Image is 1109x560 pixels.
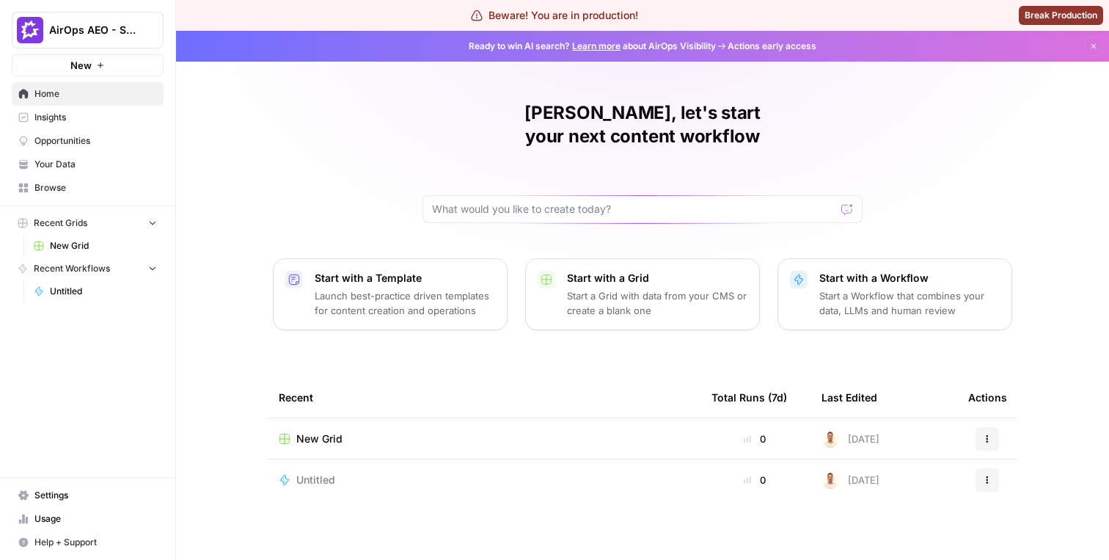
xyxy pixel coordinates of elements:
div: Last Edited [821,377,877,418]
a: Opportunities [12,129,164,153]
button: Recent Workflows [12,258,164,280]
button: Start with a TemplateLaunch best-practice driven templates for content creation and operations [273,258,508,330]
a: Your Data [12,153,164,176]
a: New Grid [279,432,688,446]
p: Start a Grid with data from your CMS or create a blank one [567,288,747,318]
a: Untitled [27,280,164,303]
div: Total Runs (7d) [711,377,787,418]
a: Learn more [572,40,621,51]
span: Opportunities [34,134,157,148]
button: New [12,54,164,76]
span: Home [34,87,157,101]
div: [DATE] [821,471,879,489]
p: Start a Workflow that combines your data, LLMs and human review [819,288,1000,318]
a: Untitled [279,473,688,487]
span: Untitled [296,473,335,487]
span: Actions early access [728,40,816,53]
span: Usage [34,512,157,526]
div: Recent [279,377,688,418]
span: Browse [34,181,157,194]
span: AirOps AEO - Single Brand (Gong) [49,23,138,37]
span: Help + Support [34,536,157,549]
input: What would you like to create today? [432,202,835,217]
div: [DATE] [821,430,879,448]
a: Home [12,82,164,106]
span: New Grid [296,432,343,446]
p: Start with a Grid [567,271,747,286]
a: Insights [12,106,164,129]
a: Browse [12,176,164,200]
span: Break Production [1025,9,1097,22]
a: Settings [12,484,164,507]
button: Start with a WorkflowStart a Workflow that combines your data, LLMs and human review [777,258,1012,330]
button: Recent Grids [12,212,164,234]
div: 0 [711,432,798,446]
img: n02y6dxk2kpdk487jkjae1zkvp35 [821,430,839,448]
span: New Grid [50,239,157,252]
a: Usage [12,507,164,531]
span: Your Data [34,158,157,171]
span: Recent Workflows [34,262,110,275]
span: Settings [34,489,157,502]
span: Untitled [50,285,157,298]
p: Start with a Template [315,271,495,286]
div: 0 [711,473,798,487]
span: New [70,58,92,73]
span: Recent Grids [34,217,87,230]
p: Launch best-practice driven templates for content creation and operations [315,288,495,318]
p: Start with a Workflow [819,271,1000,286]
img: AirOps AEO - Single Brand (Gong) Logo [17,17,43,43]
div: Actions [968,377,1007,418]
a: New Grid [27,234,164,258]
button: Break Production [1019,6,1103,25]
h1: [PERSON_NAME], let's start your next content workflow [422,101,863,148]
span: Insights [34,111,157,124]
img: n02y6dxk2kpdk487jkjae1zkvp35 [821,471,839,489]
button: Help + Support [12,531,164,554]
button: Workspace: AirOps AEO - Single Brand (Gong) [12,12,164,48]
span: Ready to win AI search? about AirOps Visibility [469,40,716,53]
div: Beware! You are in production! [471,8,638,23]
button: Start with a GridStart a Grid with data from your CMS or create a blank one [525,258,760,330]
